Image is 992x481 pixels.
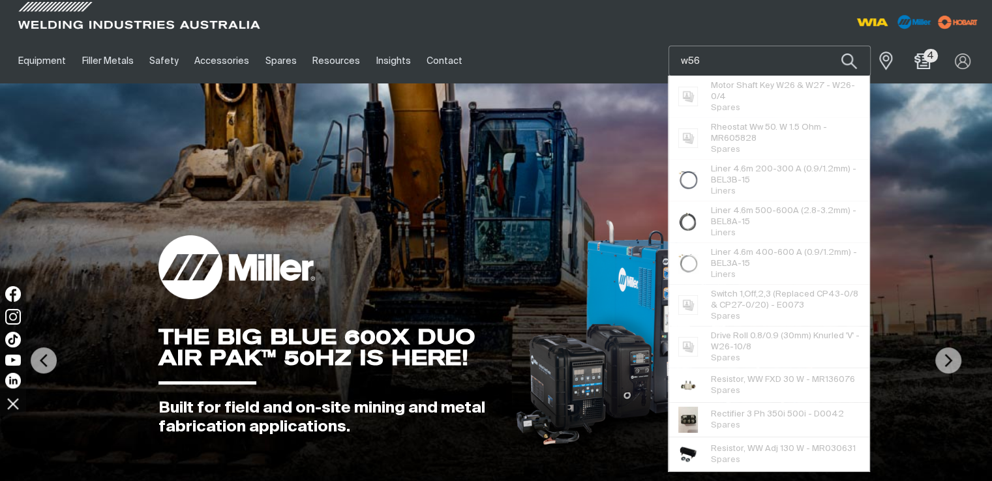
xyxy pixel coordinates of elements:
a: Resources [305,38,368,83]
a: Insights [368,38,418,83]
span: Liners [711,229,736,237]
span: Spares [711,386,740,395]
span: Liners [711,270,736,279]
img: LinkedIn [5,373,21,388]
a: Equipment [10,38,74,83]
span: Spares [711,456,740,464]
span: Liners [711,187,736,196]
div: THE BIG BLUE 600X DUO AIR PAK™ 50HZ IS HERE! [158,327,494,368]
ul: Suggestions [669,76,869,471]
div: Built for field and on-site mining and metal fabrication applications. [158,399,494,437]
span: Liner 4.6m 500-600A (2.8-3.2mm) - BEL8A-15 [711,205,860,227]
span: Liner 4.6m 200-300 A (0.9/1.2mm) - BEL3B-15 [711,164,860,186]
span: Rectifier 3 Ph 350i 500i - D0042 [711,409,844,420]
a: Accessories [187,38,257,83]
nav: Main [10,38,739,83]
span: Rheostat Ww 50. W 1.5 Ohm - MR605828 [711,122,860,144]
span: Resistor, WW Adj 130 W - MR030631 [711,443,856,454]
span: Spares [711,421,740,430]
span: Spares [711,354,740,362]
a: Filler Metals [74,38,141,83]
span: Motor Shaft Key W26 & W27 - W26-0/4 [711,80,860,102]
input: Product name or item number... [669,46,870,76]
span: Spares [711,312,740,321]
img: hide socials [2,392,24,415]
img: NextArrow [935,347,961,373]
span: Switch 1,Off,2,3 (Replaced CP43-0/8 & CP27-0/20) - E0073 [711,289,860,311]
span: Liner 4.6m 400-600 A (0.9/1.2mm) - BEL3A-15 [711,247,860,269]
button: Search products [827,46,871,76]
a: Contact [419,38,470,83]
span: Spares [711,104,740,112]
a: Spares [258,38,305,83]
img: YouTube [5,355,21,366]
span: Spares [711,145,740,154]
img: PrevArrow [31,347,57,373]
img: miller [934,12,982,32]
span: Drive Roll 0.8/0.9 (30mm) Knurled 'V' - W26-10/8 [711,330,860,353]
img: Facebook [5,286,21,302]
span: Resistor, WW FXD 30 W - MR136076 [711,374,855,385]
a: Safety [142,38,187,83]
img: Instagram [5,309,21,325]
img: TikTok [5,332,21,347]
